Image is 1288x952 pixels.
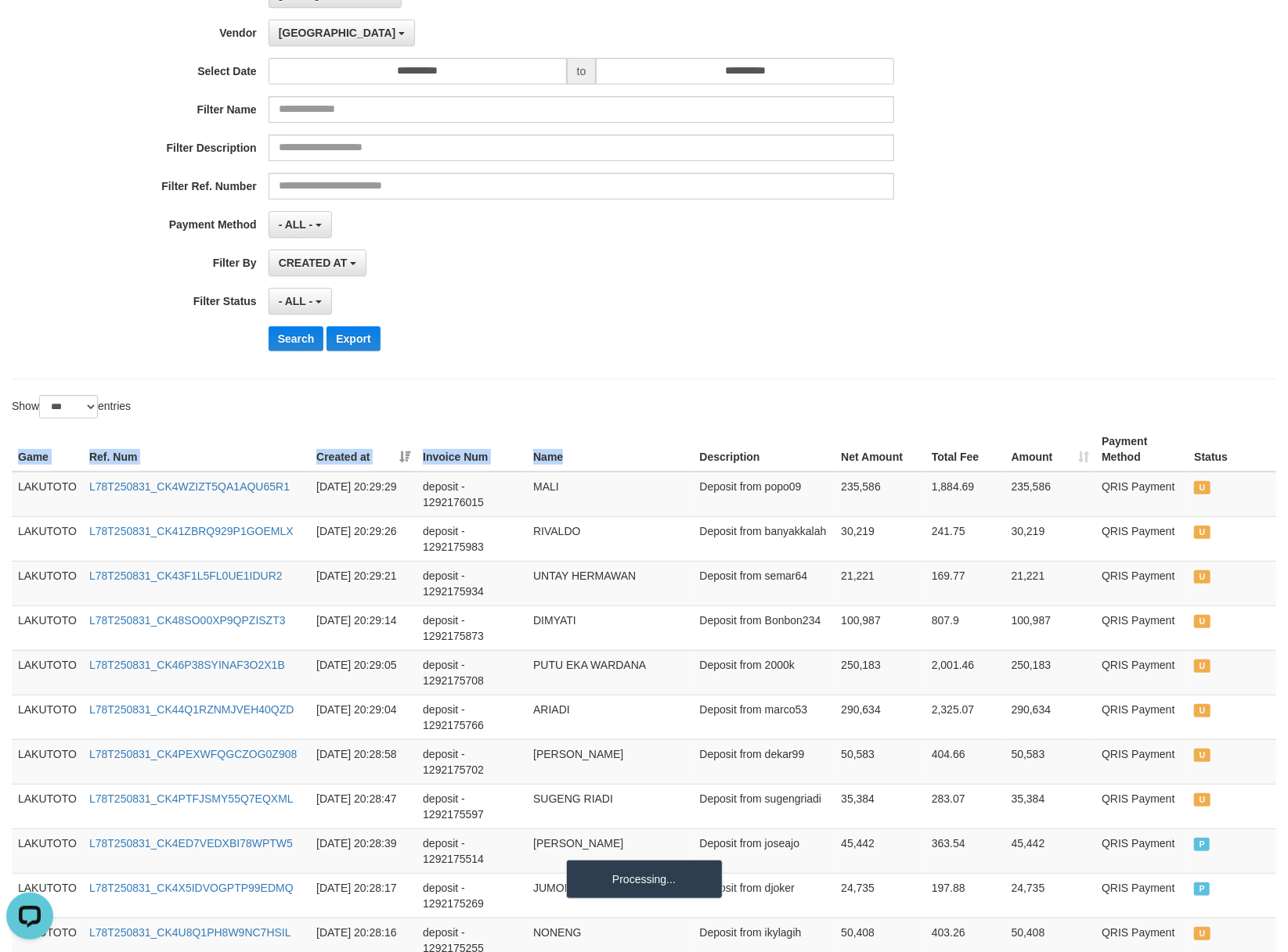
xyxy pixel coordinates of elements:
td: [DATE] 20:29:14 [310,605,417,650]
td: RIVALDO [527,516,693,561]
span: to [567,58,597,84]
td: 30,219 [1005,516,1096,561]
th: Created at: activate to sort column ascending [310,427,417,472]
td: 283.07 [925,784,1005,828]
button: Open LiveChat chat widget [6,6,53,53]
span: [GEOGRAPHIC_DATA] [279,27,396,39]
td: DIMYATI [527,605,693,650]
td: [DATE] 20:28:17 [310,873,417,918]
td: 197.88 [925,873,1005,918]
a: L78T250831_CK4WZIZT5QA1AQU65R1 [89,480,290,493]
span: - ALL - [279,295,313,307]
td: deposit - 1292175766 [417,695,527,739]
td: SUGENG RIADI [527,784,693,828]
td: deposit - 1292175708 [417,650,527,695]
div: Processing... [566,860,723,899]
td: LAKUTOTO [12,605,83,650]
select: Showentries [39,395,98,419]
td: QRIS Payment [1095,784,1188,828]
td: [PERSON_NAME] [527,828,693,873]
td: ARIADI [527,695,693,739]
td: Deposit from 2000k [694,650,835,695]
td: 241.75 [925,516,1005,561]
th: Ref. Num [83,427,310,472]
span: UNPAID [1194,793,1210,807]
td: deposit - 1292175873 [417,605,527,650]
th: Net Amount [835,427,925,472]
td: 250,183 [835,650,925,695]
td: Deposit from Bonbon234 [694,605,835,650]
th: Game [12,427,83,472]
td: 30,219 [835,516,925,561]
td: 235,586 [1005,472,1096,517]
td: QRIS Payment [1095,739,1188,784]
td: 45,442 [835,828,925,873]
button: - ALL - [269,288,332,314]
td: QRIS Payment [1095,516,1188,561]
td: deposit - 1292176015 [417,472,527,517]
span: PAID [1194,838,1210,851]
td: 1,884.69 [925,472,1005,517]
button: Export [327,326,380,351]
td: 35,384 [835,784,925,828]
th: Total Fee [925,427,1005,472]
td: deposit - 1292175983 [417,516,527,561]
a: L78T250831_CK41ZBRQ929P1GOEMLX [89,525,294,537]
span: UNPAID [1194,570,1210,584]
td: 35,384 [1005,784,1096,828]
td: QRIS Payment [1095,695,1188,739]
td: 250,183 [1005,650,1096,695]
a: L78T250831_CK4X5IDVOGPTP99EDMQ [89,882,294,894]
td: 290,634 [1005,695,1096,739]
td: [DATE] 20:29:05 [310,650,417,695]
td: 404.66 [925,739,1005,784]
td: 2,001.46 [925,650,1005,695]
td: 21,221 [1005,561,1096,605]
a: L78T250831_CK4ED7VEDXBI78WPTW5 [89,837,293,850]
a: L78T250831_CK43F1L5FL0UE1IDUR2 [89,569,283,582]
td: LAKUTOTO [12,739,83,784]
td: MALI [527,472,693,517]
td: JUMONO [527,873,693,918]
span: CREATED AT [279,257,348,269]
th: Payment Method [1095,427,1188,472]
td: [DATE] 20:29:26 [310,516,417,561]
td: 807.9 [925,605,1005,650]
td: LAKUTOTO [12,784,83,828]
td: LAKUTOTO [12,650,83,695]
td: Deposit from dekar99 [694,739,835,784]
span: UNPAID [1194,749,1210,762]
td: deposit - 1292175597 [417,784,527,828]
td: 100,987 [835,605,925,650]
td: [DATE] 20:29:21 [310,561,417,605]
td: Deposit from djoker [694,873,835,918]
td: 50,583 [835,739,925,784]
td: [DATE] 20:28:58 [310,739,417,784]
td: [PERSON_NAME] [527,739,693,784]
a: L78T250831_CK4PTFJSMY55Q7EQXML [89,792,294,805]
span: UNPAID [1194,659,1210,673]
td: deposit - 1292175702 [417,739,527,784]
td: LAKUTOTO [12,828,83,873]
td: QRIS Payment [1095,828,1188,873]
td: LAKUTOTO [12,516,83,561]
td: QRIS Payment [1095,650,1188,695]
span: UNPAID [1194,481,1210,494]
td: 100,987 [1005,605,1096,650]
td: Deposit from semar64 [694,561,835,605]
th: Status [1188,427,1276,472]
td: 235,586 [835,472,925,517]
td: PUTU EKA WARDANA [527,650,693,695]
th: Description [694,427,835,472]
th: Amount: activate to sort column ascending [1005,427,1096,472]
td: Deposit from marco53 [694,695,835,739]
td: Deposit from joseajo [694,828,835,873]
span: UNPAID [1194,927,1210,940]
button: CREATED AT [269,250,367,276]
td: 290,634 [835,695,925,739]
td: Deposit from banyakkalah [694,516,835,561]
td: 21,221 [835,561,925,605]
td: 24,735 [1005,873,1096,918]
td: QRIS Payment [1095,605,1188,650]
span: UNPAID [1194,704,1210,717]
